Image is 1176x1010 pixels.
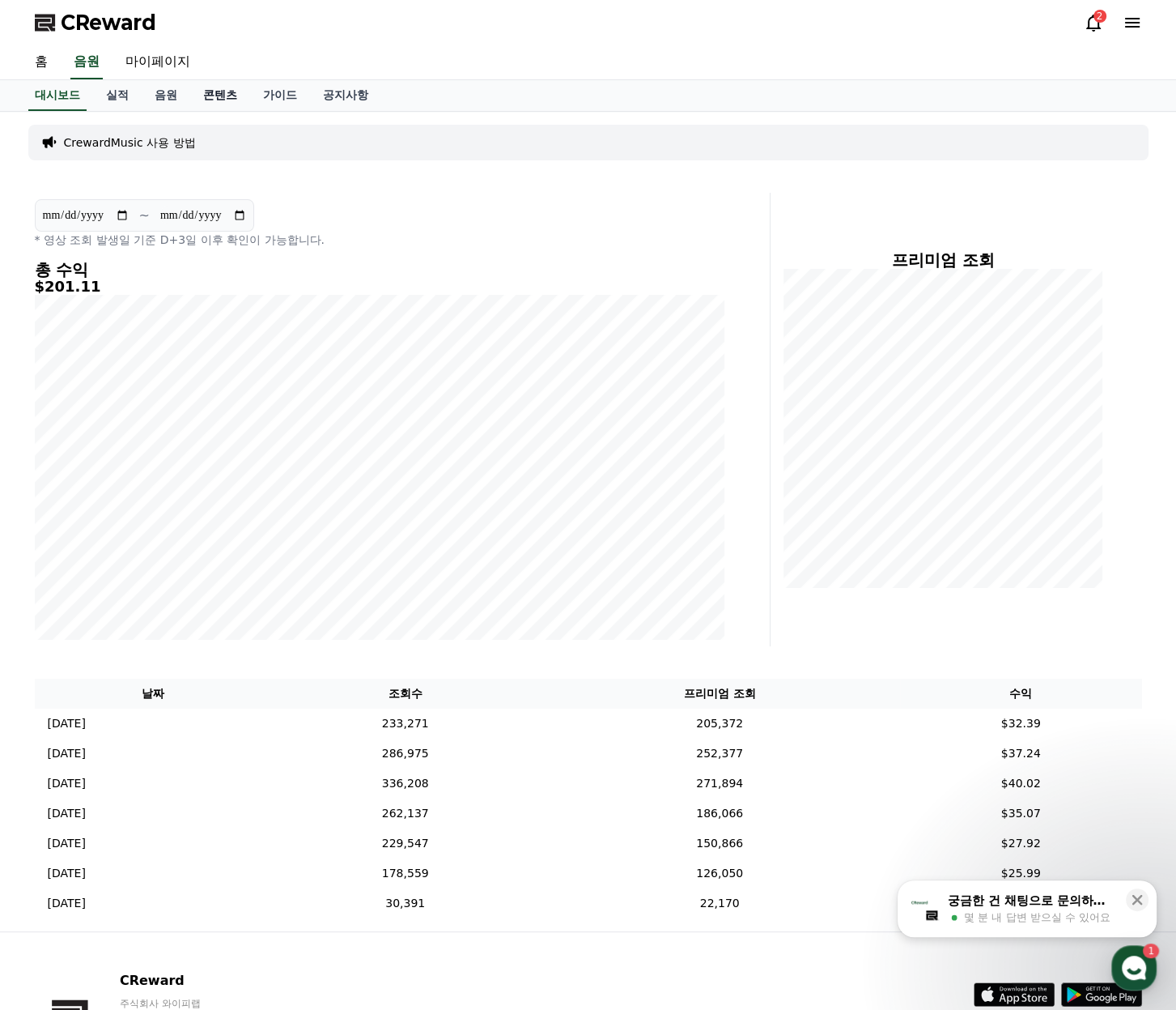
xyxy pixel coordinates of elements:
[900,859,1142,889] td: $25.99
[70,45,103,79] a: 음원
[1084,13,1103,32] a: 2
[271,799,539,829] td: 262,137
[190,80,250,111] a: 콘텐츠
[271,769,539,799] td: 336,208
[783,251,1103,269] h4: 프리미엄 조회
[48,745,86,762] p: [DATE]
[139,206,150,225] p: ~
[35,10,156,36] a: CReward
[900,709,1142,739] td: $32.39
[48,775,86,792] p: [DATE]
[209,514,311,554] a: 설정
[250,80,310,111] a: 가이드
[539,739,900,769] td: 252,377
[64,134,196,151] a: CrewardMusic 사용 방법
[271,889,539,918] td: 30,391
[539,679,900,709] th: 프리미엄 조회
[271,859,539,889] td: 178,559
[5,514,107,554] a: 홈
[1093,10,1106,23] div: 2
[539,859,900,889] td: 126,050
[35,232,724,248] p: * 영상 조회 발생일 기준 D+3일 이후 확인이 가능합니다.
[35,279,724,295] h5: $201.11
[539,889,900,918] td: 22,170
[900,679,1142,709] th: 수익
[48,865,86,882] p: [DATE]
[120,971,317,991] p: CReward
[48,805,86,822] p: [DATE]
[900,769,1142,799] td: $40.02
[250,538,270,551] span: 설정
[107,514,209,554] a: 1대화
[271,829,539,859] td: 229,547
[539,799,900,829] td: 186,066
[900,739,1142,769] td: $37.24
[539,709,900,739] td: 205,372
[51,538,61,551] span: 홈
[22,45,61,79] a: 홈
[35,679,272,709] th: 날짜
[271,679,539,709] th: 조회수
[28,80,87,111] a: 대시보드
[164,513,170,526] span: 1
[48,835,86,852] p: [DATE]
[900,799,1142,829] td: $35.07
[113,45,203,79] a: 마이페이지
[271,709,539,739] td: 233,271
[142,80,190,111] a: 음원
[48,895,86,912] p: [DATE]
[148,539,168,552] span: 대화
[539,829,900,859] td: 150,866
[900,829,1142,859] td: $27.92
[35,261,724,279] h4: 총 수익
[93,80,142,111] a: 실적
[48,715,86,732] p: [DATE]
[310,80,381,111] a: 공지사항
[539,769,900,799] td: 271,894
[61,10,156,36] span: CReward
[271,739,539,769] td: 286,975
[120,997,317,1010] p: 주식회사 와이피랩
